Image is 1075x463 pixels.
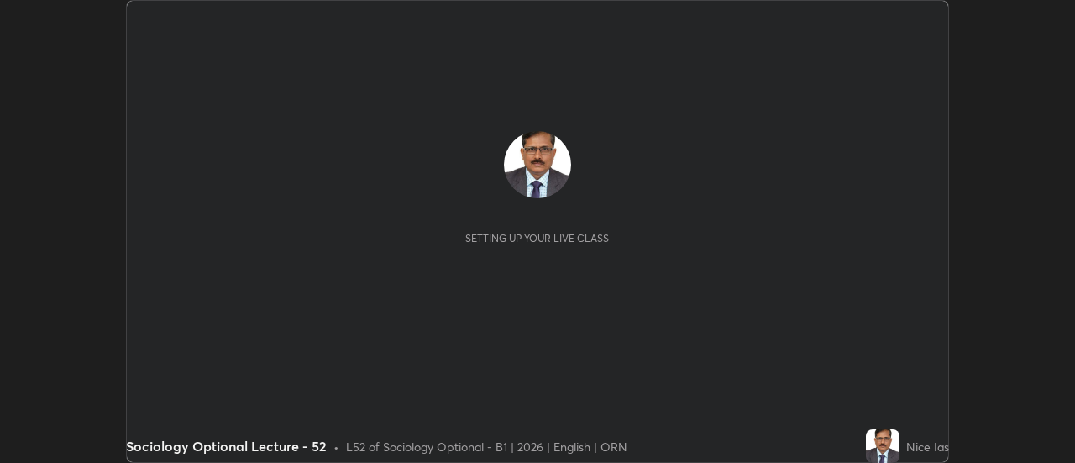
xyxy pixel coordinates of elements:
div: Nice Ias [906,438,949,455]
div: Sociology Optional Lecture - 52 [126,436,327,456]
div: • [333,438,339,455]
div: Setting up your live class [465,232,609,245]
div: L52 of Sociology Optional - B1 | 2026 | English | ORN [346,438,627,455]
img: 2a9365249e734fd0913b2ddaeeb82e22.jpg [504,131,571,198]
img: 2a9365249e734fd0913b2ddaeeb82e22.jpg [866,429,899,463]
